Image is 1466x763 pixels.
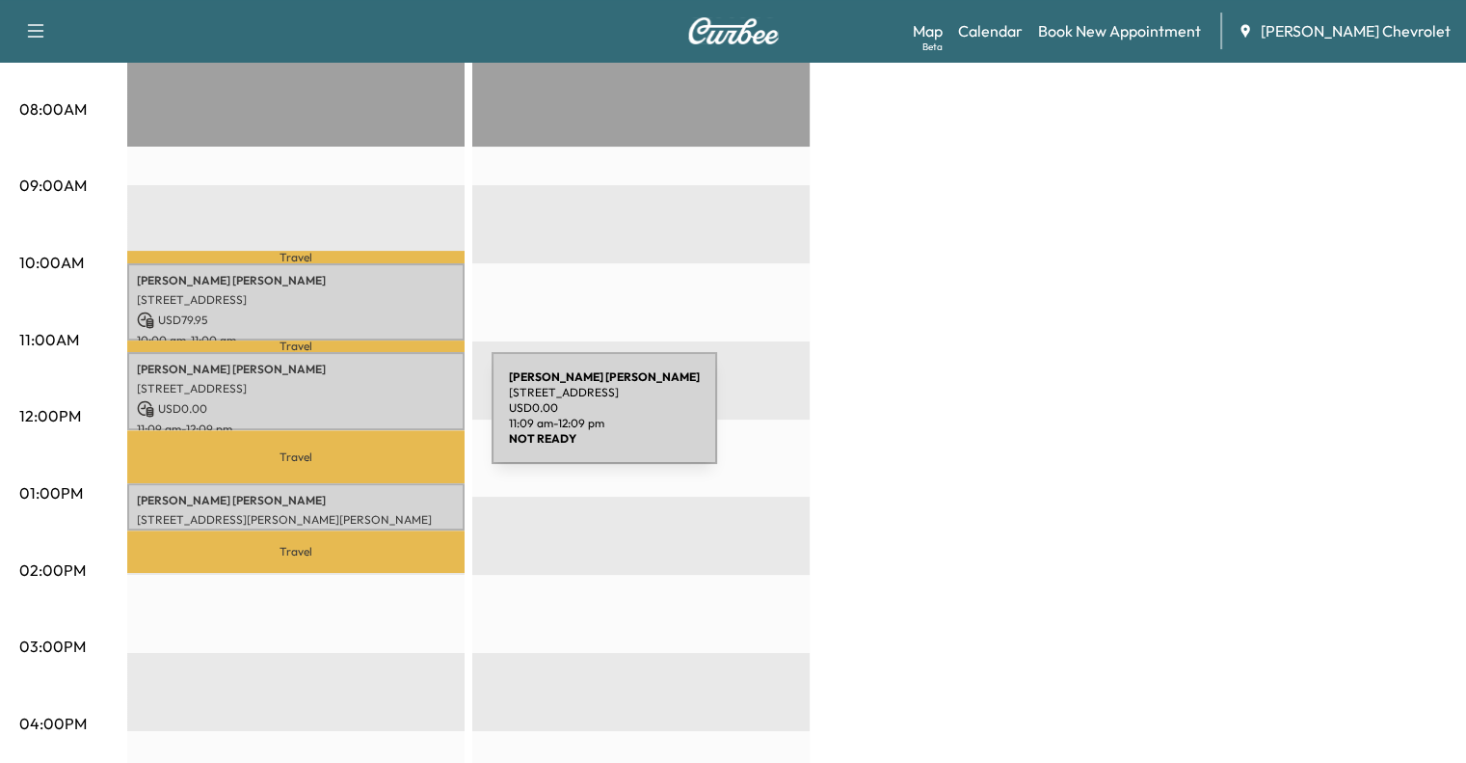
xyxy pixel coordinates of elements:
p: [STREET_ADDRESS][PERSON_NAME][PERSON_NAME] [137,512,455,528]
p: 02:00PM [19,559,86,582]
p: 04:00PM [19,712,87,735]
div: Beta [922,40,943,54]
p: Travel [127,430,465,483]
p: [PERSON_NAME] [PERSON_NAME] [137,493,455,508]
img: Curbee Logo [687,17,780,44]
p: Travel [127,341,465,352]
p: 12:00PM [19,404,81,427]
a: Calendar [958,19,1023,42]
p: [STREET_ADDRESS] [137,292,455,308]
p: 09:00AM [19,174,87,197]
p: [PERSON_NAME] [PERSON_NAME] [137,362,455,377]
p: 10:00AM [19,251,84,274]
p: 01:00PM [19,481,83,504]
p: [PERSON_NAME] [PERSON_NAME] [137,273,455,288]
a: MapBeta [913,19,943,42]
p: 10:00 am - 11:00 am [137,333,455,348]
p: USD 79.95 [137,312,455,329]
span: [PERSON_NAME] Chevrolet [1261,19,1451,42]
p: Travel [127,251,465,262]
p: 11:00AM [19,328,79,351]
p: 11:09 am - 12:09 pm [137,422,455,437]
p: 03:00PM [19,635,86,658]
p: Travel [127,531,465,573]
p: USD 0.00 [137,400,455,418]
p: [STREET_ADDRESS] [137,381,455,396]
a: Book New Appointment [1038,19,1201,42]
p: 08:00AM [19,97,87,121]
